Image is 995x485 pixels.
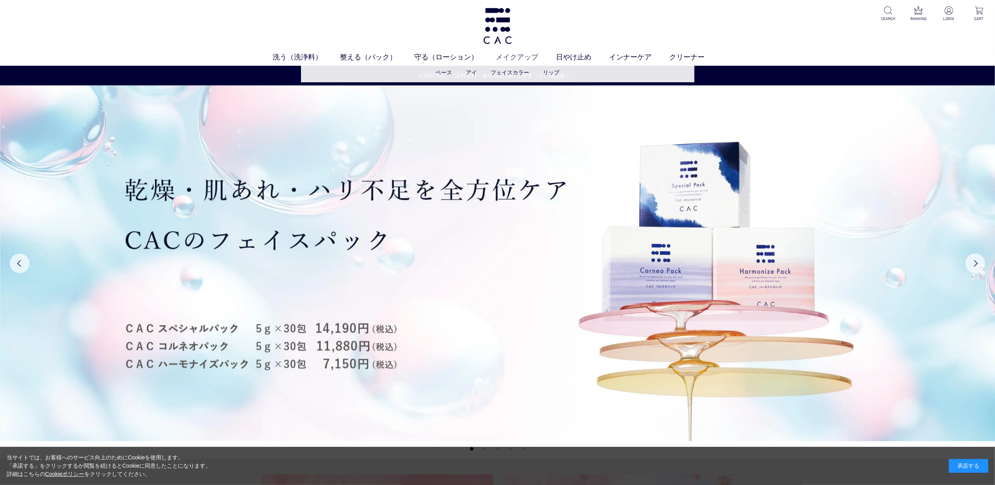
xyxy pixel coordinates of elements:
a: インナーケア [609,52,669,63]
p: SEARCH [879,16,898,22]
a: アイ [466,69,477,76]
a: リップ [543,69,559,76]
a: クリーナー [669,52,722,63]
p: LOGIN [939,16,958,22]
a: CART [969,6,989,22]
a: フェイスカラー [491,69,529,76]
p: RANKING [909,16,928,22]
a: 洗う（洗浄料） [273,52,340,63]
a: 守る（ローション） [414,52,496,63]
a: RANKING [909,6,928,22]
img: logo [482,8,513,44]
a: 5,500円以上で送料無料・最短当日16時迄発送（土日祝は除く） [0,72,995,80]
button: Next [965,254,985,273]
p: CART [969,16,989,22]
button: Previous [10,254,30,273]
a: 日やけ止め [556,52,609,63]
a: ベース [436,69,452,76]
a: メイクアップ [496,52,556,63]
a: 整える（パック） [340,52,414,63]
div: 承諾する [949,459,988,473]
a: LOGIN [939,6,958,22]
a: SEARCH [879,6,898,22]
a: Cookieポリシー [45,471,85,477]
div: 当サイトでは、お客様へのサービス向上のためにCookieを使用します。 「承諾する」をクリックするか閲覧を続けるとCookieに同意したことになります。 詳細はこちらの をクリックしてください。 [7,454,211,478]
